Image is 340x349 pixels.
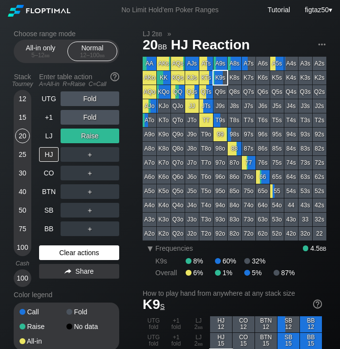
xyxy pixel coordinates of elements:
[213,128,227,141] div: 99
[70,42,115,61] div: Normal
[313,128,326,141] div: 92s
[143,227,156,240] div: A2o
[185,71,199,85] div: KJs
[171,57,185,70] div: AQs
[10,81,35,87] div: Tourney
[15,221,30,236] div: 75
[270,170,284,184] div: 65s
[242,213,255,226] div: 73o
[270,85,284,99] div: Q5s
[228,156,241,170] div: 87o
[270,198,284,212] div: 54o
[199,113,213,127] div: TT
[162,30,176,38] span: »
[256,213,270,226] div: 63o
[20,323,66,330] div: Raise
[242,156,255,170] div: 77
[215,257,244,265] div: 60%
[20,338,66,345] div: All-in
[284,57,298,70] div: A4s
[165,316,187,332] div: +1 fold
[39,91,59,106] div: UTG
[270,184,284,198] div: 55
[242,57,255,70] div: A7s
[270,156,284,170] div: 75s
[256,170,270,184] div: 66
[157,85,170,99] div: KQo
[317,39,327,50] img: ellipsis.fd386fe8.svg
[39,203,59,218] div: SB
[199,213,213,226] div: T3o
[303,244,326,252] div: 4.5
[61,110,119,125] div: Fold
[143,297,165,312] span: K9
[228,142,241,155] div: 88
[199,227,213,240] div: T2o
[313,71,326,85] div: K2s
[143,198,156,212] div: A4o
[185,227,199,240] div: J2o
[157,57,170,70] div: AKs
[242,184,255,198] div: 75o
[313,57,326,70] div: A2s
[199,71,213,85] div: KTs
[171,213,185,226] div: Q3o
[157,99,170,113] div: KJo
[284,213,298,226] div: 43o
[143,289,322,297] h2: How to play hand from anywhere at any stack size
[298,184,312,198] div: 53s
[15,110,30,125] div: 15
[213,198,227,212] div: 94o
[39,245,119,260] div: Clear actions
[171,227,185,240] div: Q2o
[313,113,326,127] div: T2s
[242,99,255,113] div: J7s
[171,184,185,198] div: Q5o
[39,264,119,279] div: Share
[210,316,232,332] div: HJ 12
[313,227,326,240] div: 22
[298,85,312,99] div: Q3s
[61,221,119,236] div: ＋
[157,170,170,184] div: K6o
[188,333,210,349] div: LJ 2
[228,71,241,85] div: K8s
[313,184,326,198] div: 52s
[313,156,326,170] div: 72s
[256,128,270,141] div: 96s
[313,198,326,212] div: 42s
[186,257,215,265] div: 8%
[61,166,119,180] div: ＋
[256,57,270,70] div: A6s
[155,257,186,265] div: K9s
[185,99,199,113] div: JJ
[61,184,119,199] div: ＋
[242,198,255,212] div: 74o
[270,142,284,155] div: 85s
[313,213,326,226] div: 32s
[109,71,120,82] img: help.32db89a4.svg
[171,142,185,155] div: Q8o
[199,170,213,184] div: T6o
[284,156,298,170] div: 74s
[186,269,215,277] div: 6%
[215,269,244,277] div: 1%
[284,170,298,184] div: 64s
[274,269,295,277] div: 87%
[185,213,199,226] div: J3o
[199,85,213,99] div: QTs
[270,99,284,113] div: J5s
[298,128,312,141] div: 93s
[143,333,165,349] div: UTG fold
[213,227,227,240] div: 92o
[106,6,233,16] div: No Limit Hold’em Poker Ranges
[284,142,298,155] div: 84s
[39,166,59,180] div: CO
[157,227,170,240] div: K2o
[18,42,63,61] div: All-in only
[228,85,241,99] div: Q8s
[157,156,170,170] div: K7o
[228,170,241,184] div: 86o
[141,38,169,54] span: 20
[284,113,298,127] div: T4s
